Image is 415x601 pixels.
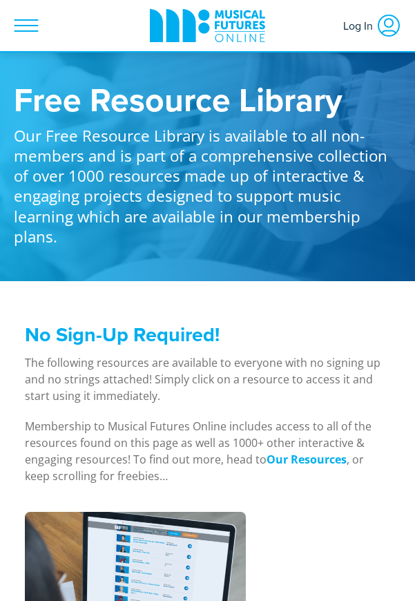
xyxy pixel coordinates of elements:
strong: Our Resources [267,452,347,467]
p: Membership to Musical Futures Online includes access to all of the resources found on this page a... [25,418,391,484]
a: Our Resources [267,452,347,468]
a: Log In [336,6,408,45]
p: The following resources are available to everyone with no signing up and no strings attached! Sim... [25,354,391,404]
p: Our Free Resource Library is available to all non-members and is part of a comprehensive collecti... [14,116,401,247]
span: No Sign-Up Required! [25,320,220,349]
h1: Free Resource Library [14,83,401,116]
span: Log In [343,13,376,38]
